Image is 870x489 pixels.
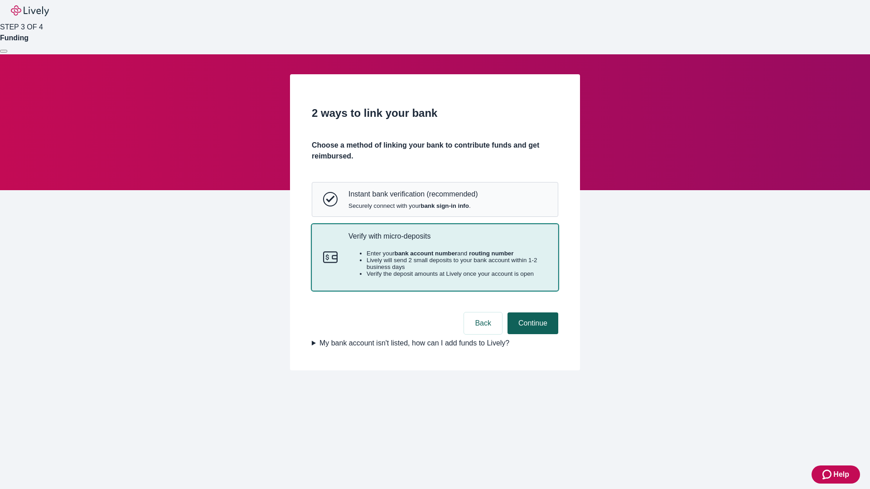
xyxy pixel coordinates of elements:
strong: bank account number [395,250,458,257]
strong: routing number [469,250,513,257]
button: Continue [507,312,558,334]
span: Securely connect with your . [348,202,478,209]
button: Micro-depositsVerify with micro-depositsEnter yourbank account numberand routing numberLively wil... [312,225,558,291]
img: Lively [11,5,49,16]
p: Instant bank verification (recommended) [348,190,478,198]
li: Verify the deposit amounts at Lively once your account is open [367,270,547,277]
strong: bank sign-in info [420,202,469,209]
span: Help [833,469,849,480]
li: Enter your and [367,250,547,257]
svg: Zendesk support icon [822,469,833,480]
li: Lively will send 2 small deposits to your bank account within 1-2 business days [367,257,547,270]
svg: Micro-deposits [323,250,338,264]
button: Zendesk support iconHelp [812,465,860,484]
button: Back [464,312,502,334]
button: Instant bank verificationInstant bank verification (recommended)Securely connect with yourbank si... [312,182,558,216]
h2: 2 ways to link your bank [312,105,558,121]
summary: My bank account isn't listed, how can I add funds to Lively? [312,338,558,349]
h4: Choose a method of linking your bank to contribute funds and get reimbursed. [312,140,558,162]
p: Verify with micro-deposits [348,232,547,240]
svg: Instant bank verification [323,192,338,206]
